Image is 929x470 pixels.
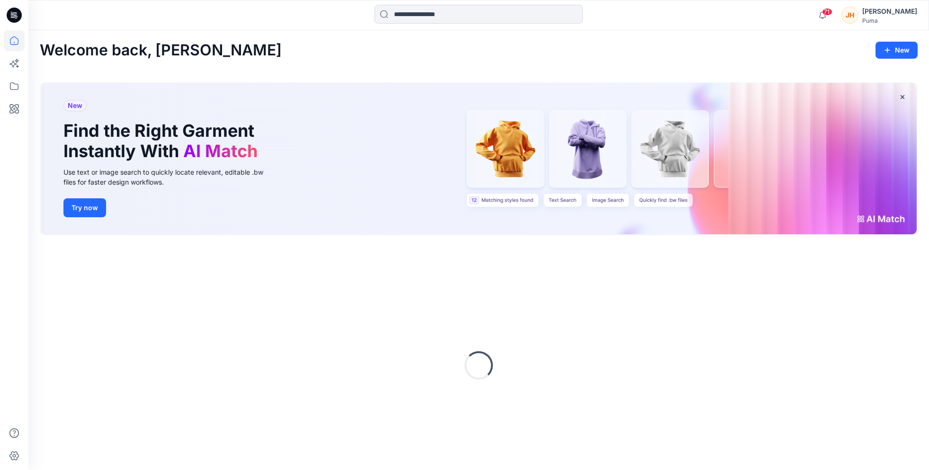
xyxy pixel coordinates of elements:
[68,100,82,111] span: New
[183,141,258,161] span: AI Match
[822,8,832,16] span: 71
[63,121,262,161] h1: Find the Right Garment Instantly With
[63,167,277,187] div: Use text or image search to quickly locate relevant, editable .bw files for faster design workflows.
[875,42,918,59] button: New
[63,198,106,217] button: Try now
[841,7,858,24] div: JH
[862,17,917,24] div: Puma
[862,6,917,17] div: [PERSON_NAME]
[40,42,282,59] h2: Welcome back, [PERSON_NAME]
